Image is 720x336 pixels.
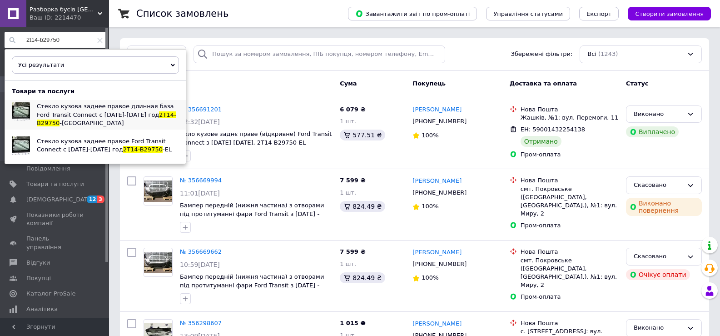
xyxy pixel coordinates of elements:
[37,111,176,126] span: 2T14-B29750
[521,114,619,122] div: Жашків, №1: вул. Перемоги, 11
[180,202,324,226] a: Бампер передній (нижня частина) з отворами під протитуманні фари Ford Transit з [DATE] - [DATE], ...
[521,319,619,327] div: Нова Пошта
[422,132,438,139] span: 100%
[412,105,462,114] a: [PERSON_NAME]
[628,7,711,20] button: Створити замовлення
[634,252,683,261] div: Скасовано
[340,272,385,283] div: 824.49 ₴
[587,50,596,59] span: Всі
[340,201,385,212] div: 824.49 ₴
[180,190,220,197] span: 11:01[DATE]
[5,87,81,95] div: Товари та послуги
[634,181,683,190] div: Скасовано
[635,10,704,17] span: Створити замовлення
[340,80,357,87] span: Cума
[87,196,97,203] span: 12
[634,110,683,119] div: Виконано
[411,187,468,199] div: [PHONE_NUMBER]
[5,32,107,48] input: Пошук
[626,126,679,137] div: Виплачено
[511,50,572,59] span: Збережені фільтри:
[521,150,619,159] div: Пром-оплата
[486,7,570,20] button: Управління статусами
[412,320,462,328] a: [PERSON_NAME]
[136,8,228,19] h1: Список замовлень
[521,293,619,301] div: Пром-оплата
[626,198,702,216] div: Виконано повернення
[422,274,438,281] span: 100%
[579,7,619,20] button: Експорт
[340,118,356,125] span: 1 шт.
[355,10,470,18] span: Завантажити звіт по пром-оплаті
[521,136,561,147] div: Отримано
[521,185,619,218] div: смт. Покровське ([GEOGRAPHIC_DATA], [GEOGRAPHIC_DATA].), №1: вул. Миру, 2
[26,180,84,188] span: Товари та послуги
[180,177,222,184] a: № 356669994
[412,177,462,186] a: [PERSON_NAME]
[521,126,585,133] span: ЕН: 59001432254138
[144,181,172,202] img: Фото товару
[412,80,446,87] span: Покупець
[194,45,445,63] input: Пошук за номером замовлення, ПІБ покупця, номером телефону, Email, номером накладної
[180,248,222,255] a: № 356669662
[26,196,94,204] span: [DEMOGRAPHIC_DATA]
[180,261,220,268] span: 10:59[DATE]
[510,80,577,87] span: Доставка та оплата
[340,130,385,140] div: 577.51 ₴
[37,103,174,118] span: Стекло кузова заднее правое длинная база Ford Transit Connect с [DATE]-[DATE] год
[30,5,98,14] span: Разборка бусів Київ
[30,14,109,22] div: Ваш ID: 2214470
[26,211,84,227] span: Показники роботи компанії
[340,320,365,326] span: 1 015 ₴
[180,273,324,297] a: Бампер передній (нижня частина) з отворами під протитуманні фари Ford Transit з [DATE] - [DATE], ...
[180,320,222,326] a: № 356298607
[340,106,365,113] span: 6 079 ₴
[340,189,356,196] span: 1 шт.
[26,274,51,282] span: Покупці
[144,176,173,206] a: Фото товару
[598,50,618,57] span: (1243)
[26,235,84,251] span: Панель управління
[340,261,356,267] span: 1 шт.
[180,106,222,113] a: № 356691201
[521,105,619,114] div: Нова Пошта
[18,61,64,68] span: Усі результати
[411,258,468,270] div: [PHONE_NUMBER]
[626,80,649,87] span: Статус
[634,323,683,333] div: Виконано
[97,196,104,203] span: 3
[521,256,619,290] div: смт. Покровське ([GEOGRAPHIC_DATA], [GEOGRAPHIC_DATA].), №1: вул. Миру, 2
[348,7,477,20] button: Завантажити звіт по пром-оплаті
[340,177,365,184] span: 7 599 ₴
[412,248,462,257] a: [PERSON_NAME]
[493,10,563,17] span: Управління статусами
[144,252,172,273] img: Фото товару
[422,203,438,210] span: 100%
[411,115,468,127] div: [PHONE_NUMBER]
[586,10,612,17] span: Експорт
[180,130,332,146] a: Скло кузове заднє праве (відкривне) Ford Transit Connect з [DATE]-[DATE], 2T14-B29750-EL
[521,176,619,185] div: Нова Пошта
[26,290,75,298] span: Каталог ProSale
[60,120,124,126] span: -[GEOGRAPHIC_DATA]
[340,248,365,255] span: 7 599 ₴
[144,248,173,277] a: Фото товару
[521,248,619,256] div: Нова Пошта
[26,259,50,267] span: Відгуки
[26,165,70,173] span: Повідомлення
[180,118,220,125] span: 12:32[DATE]
[626,269,690,280] div: Очікує оплати
[619,10,711,17] a: Створити замовлення
[37,138,166,153] span: Стекло кузова заднее правое Ford Transit Connect с [DATE]-[DATE] год
[521,221,619,230] div: Пром-оплата
[26,305,58,313] span: Аналітика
